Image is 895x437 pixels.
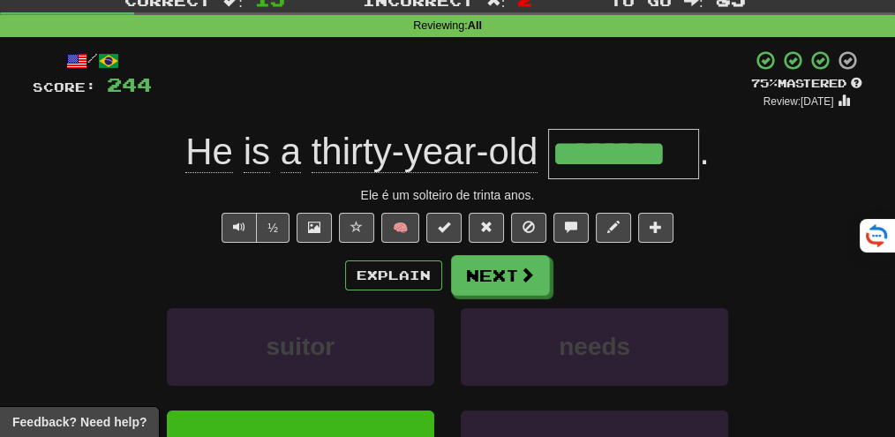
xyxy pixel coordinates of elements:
small: Review: [DATE] [763,95,834,108]
button: Ignore sentence (alt+i) [511,213,546,243]
button: suitor [167,308,434,385]
span: 75 % [751,76,778,90]
div: Text-to-speech controls [218,213,290,243]
button: 🧠 [381,213,419,243]
div: Mastered [751,76,862,92]
button: Next [451,255,550,296]
button: Set this sentence to 100% Mastered (alt+m) [426,213,462,243]
span: Open feedback widget [12,413,147,431]
span: He [185,131,233,173]
button: Favorite sentence (alt+f) [339,213,374,243]
div: / [33,49,152,72]
button: Add to collection (alt+a) [638,213,673,243]
button: Discuss sentence (alt+u) [553,213,589,243]
button: needs [461,308,728,385]
button: ½ [256,213,290,243]
button: Play sentence audio (ctl+space) [222,213,257,243]
span: 244 [107,73,152,95]
strong: All [468,19,482,32]
button: Explain [345,260,442,290]
span: a [281,131,301,173]
button: Show image (alt+x) [297,213,332,243]
span: needs [559,333,630,360]
span: . [699,131,710,172]
span: Score: [33,79,96,94]
span: is [244,131,270,173]
span: thirty-year-old [312,131,538,173]
button: Reset to 0% Mastered (alt+r) [469,213,504,243]
span: suitor [266,333,335,360]
button: Edit sentence (alt+d) [596,213,631,243]
div: Ele é um solteiro de trinta anos. [33,186,862,204]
